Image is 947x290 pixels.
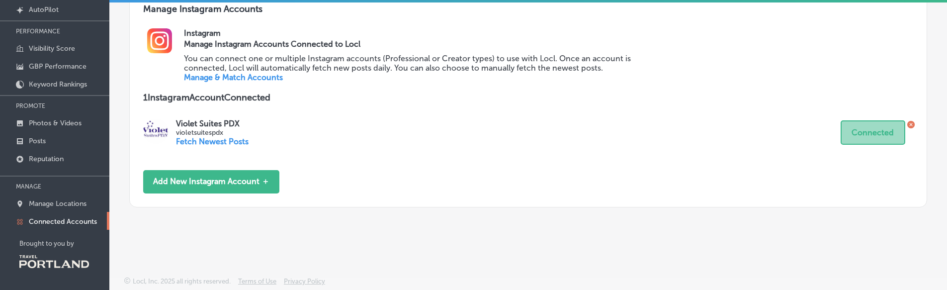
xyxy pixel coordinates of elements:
h3: Manage Instagram Accounts Connected to Locl [184,39,658,49]
p: Photos & Videos [29,119,82,127]
p: Visibility Score [29,44,75,53]
button: Add New Instagram Account ＋ [143,170,279,193]
h3: Manage Instagram Accounts [143,3,913,28]
p: Posts [29,137,46,145]
h2: Instagram [184,28,913,38]
a: Manage & Match Accounts [184,73,283,82]
p: 1 Instagram Account Connected [143,92,913,103]
a: Privacy Policy [284,278,325,290]
img: Travel Portland [19,255,89,268]
a: Terms of Use [238,278,276,290]
p: GBP Performance [29,62,86,71]
p: Brought to you by [19,240,109,247]
p: Connected Accounts [29,217,97,226]
p: Keyword Rankings [29,80,87,89]
p: Reputation [29,155,64,163]
p: Fetch Newest Posts [176,137,249,146]
button: Connected [841,120,905,145]
p: Manage Locations [29,199,86,208]
p: violetsuitespdx [176,128,249,137]
p: AutoPilot [29,5,59,14]
p: Violet Suites PDX [176,119,249,128]
p: You can connect one or multiple Instagram accounts (Professional or Creator types) to use with Lo... [184,54,658,73]
p: Locl, Inc. 2025 all rights reserved. [133,278,231,285]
